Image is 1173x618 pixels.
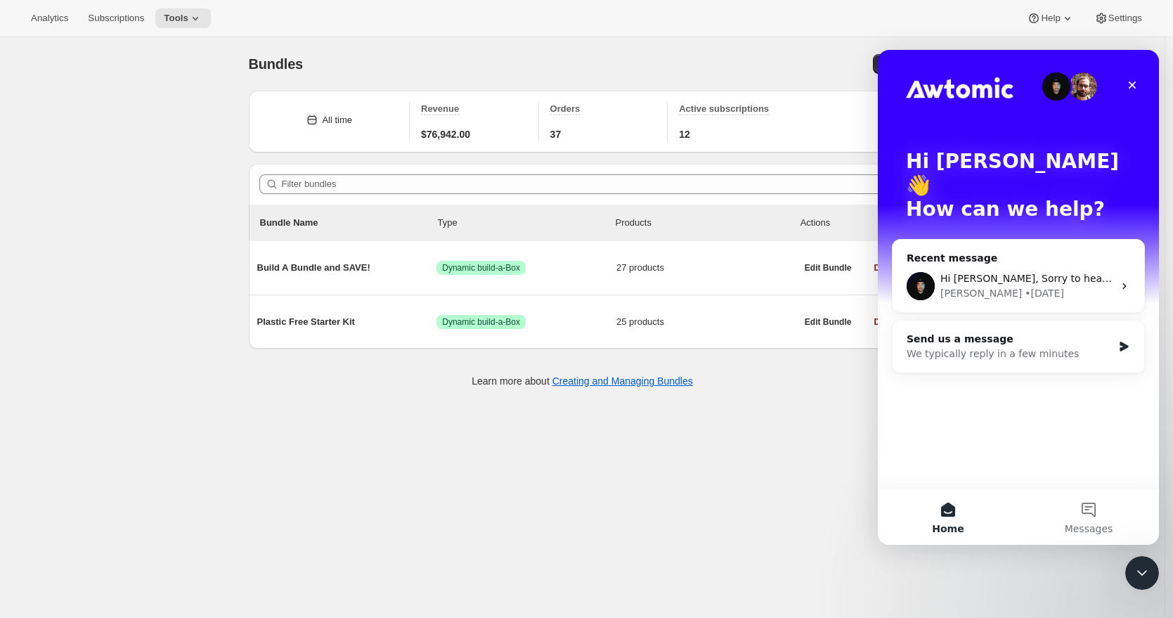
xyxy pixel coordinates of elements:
span: Subscriptions [88,13,144,24]
span: Orders [550,103,581,114]
button: Messages [141,439,281,495]
span: Build A Bundle and SAVE! [257,261,437,275]
p: Bundle Name [260,216,438,230]
input: Filter bundles [282,174,906,194]
span: Analytics [31,13,68,24]
span: Delete [874,262,899,273]
span: 12 [679,127,690,141]
span: Home [54,474,86,484]
span: 27 products [616,261,796,275]
span: Dynamic build-a-Box [442,316,520,328]
button: Delete [865,312,907,332]
span: 37 [550,127,562,141]
span: Tools [164,13,188,24]
button: Create [873,54,916,74]
span: Active subscriptions [679,103,769,114]
div: All time [322,113,352,127]
button: Tools [155,8,211,28]
span: Plastic Free Starter Kit [257,315,437,329]
button: Settings [1086,8,1151,28]
span: Revenue [421,103,459,114]
div: Close [242,22,267,48]
span: Bundles [249,56,304,72]
span: 25 products [616,315,796,329]
span: Delete [874,316,899,328]
iframe: Intercom live chat [1125,556,1159,590]
button: Analytics [22,8,77,28]
div: Send us a messageWe typically reply in a few minutes [14,270,267,323]
span: Help [1041,13,1060,24]
div: Actions [801,216,905,230]
div: [PERSON_NAME] [63,236,144,251]
button: Subscriptions [79,8,153,28]
span: Messages [187,474,235,484]
div: We typically reply in a few minutes [29,297,235,311]
div: Products [616,216,793,230]
button: Delete [865,258,907,278]
span: Dynamic build-a-Box [442,262,520,273]
p: Learn more about [472,374,692,388]
div: Type [438,216,616,230]
span: Edit Bundle [805,316,852,328]
span: Settings [1108,13,1142,24]
a: Creating and Managing Bundles [552,375,693,387]
iframe: Intercom live chat [878,50,1159,545]
span: $76,942.00 [421,127,470,141]
div: Send us a message [29,282,235,297]
button: Edit Bundle [796,258,860,278]
button: Help [1018,8,1082,28]
button: Edit Bundle [796,312,860,332]
div: • [DATE] [147,236,186,251]
span: Edit Bundle [805,262,852,273]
